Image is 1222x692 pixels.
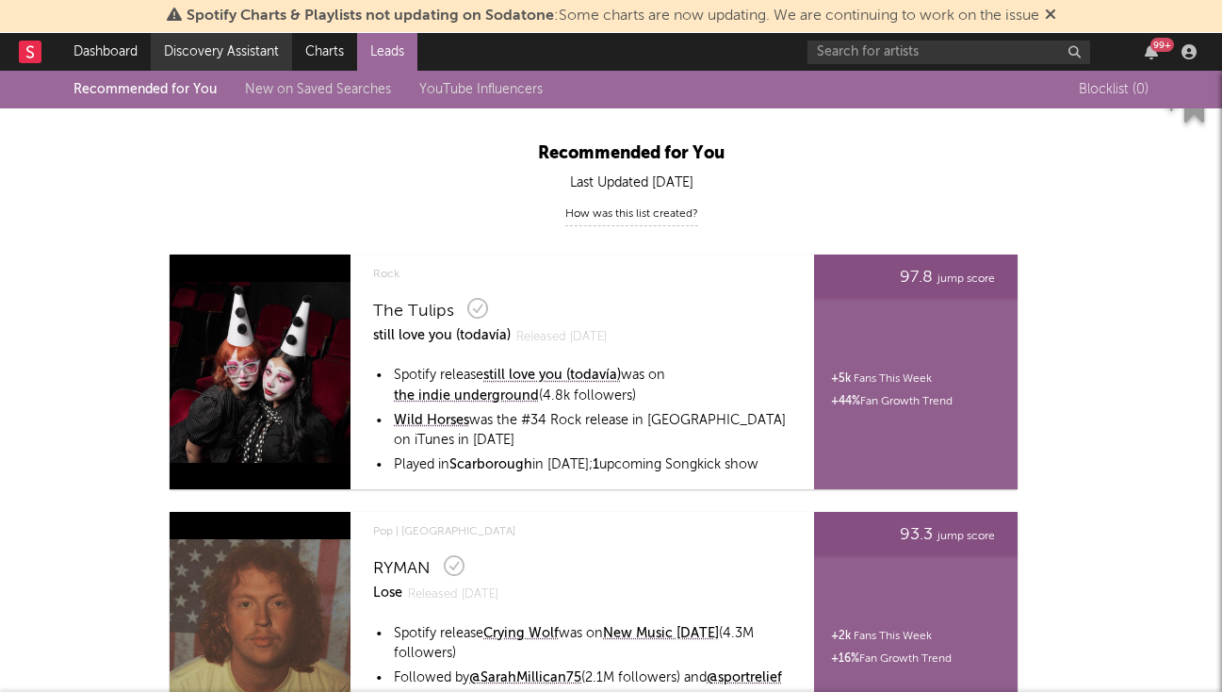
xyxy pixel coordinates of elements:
div: Fans This Week [831,368,932,390]
span: Recommended for You [538,145,725,162]
div: How was this list created? [565,203,698,226]
td: • [375,454,391,477]
span: + 5k [831,373,851,385]
span: Blocklist [1079,83,1149,96]
td: Spotify release was on (4.8k followers) [393,365,795,407]
a: still love you (todavía) [373,322,511,350]
div: Fan Growth Trend [831,648,952,670]
td: Played in in [DATE]; upcoming Songkick show [393,454,795,477]
a: @sportrelief [707,668,782,689]
span: 1 [593,458,599,471]
a: Leads [357,33,417,71]
span: Released [DATE] [408,583,498,607]
span: Rock [373,263,797,286]
td: • [375,410,391,453]
td: Spotify release was on (4.3M followers) [393,623,795,666]
span: Released [DATE] [516,325,607,350]
div: 99 + [1150,38,1174,52]
div: The Tulips [373,300,454,322]
span: Pop | [GEOGRAPHIC_DATA] [373,520,797,543]
span: Scarborough [449,458,532,471]
td: • [375,667,391,690]
div: Fan Growth Trend [831,390,953,413]
a: the indie underground [394,387,539,407]
a: Crying Wolf [483,624,559,645]
span: 97.8 [900,266,933,288]
a: Discovery Assistant [151,33,292,71]
span: : Some charts are now updating. We are continuing to work on the issue [187,8,1039,24]
td: was the #34 Rock release in [GEOGRAPHIC_DATA] on iTunes in [DATE] [393,410,795,453]
button: 99+ [1145,44,1158,59]
span: +44% [831,396,860,407]
div: jump score [825,523,995,548]
span: +16% [831,653,859,665]
a: New Music [DATE] [603,624,719,645]
a: still love you (todavía) [483,366,621,387]
a: Dashboard [60,33,151,71]
div: RYMAN [373,557,431,580]
a: Wild Horses [394,411,469,432]
span: Dismiss [1045,8,1056,24]
span: + 2k [831,631,851,642]
td: • [375,623,391,666]
div: Fans This Week [831,625,932,648]
a: @SarahMillican75 [469,668,581,689]
td: • [375,365,391,407]
a: Charts [292,33,357,71]
td: Followed by (2.1M followers) and [393,667,795,690]
input: Search for artists [807,41,1090,64]
a: New on Saved Searches [245,83,391,96]
a: Lose [373,580,402,607]
span: ( 0 ) [1132,78,1149,101]
a: YouTube Influencers [419,83,543,96]
div: jump score [825,266,995,290]
div: Last Updated [DATE] [113,172,1149,194]
span: 93.3 [900,523,933,546]
span: Spotify Charts & Playlists not updating on Sodatone [187,8,554,24]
